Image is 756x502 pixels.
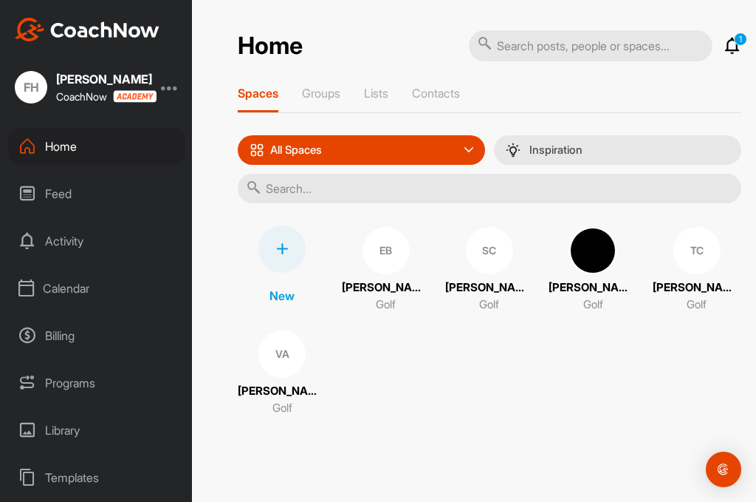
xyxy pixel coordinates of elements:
input: Search... [238,174,741,203]
p: Inspiration [529,144,583,156]
p: [PERSON_NAME] [549,279,637,296]
div: Templates [8,459,185,496]
input: Search posts, people or spaces... [469,30,712,61]
p: Contacts [412,86,460,101]
p: Golf [376,296,396,313]
div: Library [8,412,185,449]
div: Calendar [8,270,185,307]
div: Open Intercom Messenger [706,452,741,487]
a: SC[PERSON_NAME]Golf [445,225,534,314]
div: Home [8,128,185,165]
div: SC [466,227,513,274]
p: [PERSON_NAME] [238,383,326,400]
p: Golf [583,296,603,313]
div: EB [362,227,410,274]
img: menuIcon [506,143,520,157]
a: EB[PERSON_NAME]Golf [341,225,430,314]
p: Golf [272,400,292,417]
img: icon [250,143,264,157]
div: [PERSON_NAME] [56,73,152,85]
p: All Spaces [270,144,322,156]
a: TC[PERSON_NAME]Golf [653,225,741,314]
img: CoachNow [15,18,159,41]
div: Feed [8,175,185,212]
p: Lists [364,86,388,101]
div: Activity [8,223,185,260]
p: [PERSON_NAME] [653,279,741,296]
div: TC [673,227,721,274]
p: New [269,287,295,305]
p: Golf [479,296,499,313]
h2: Home [238,32,303,61]
p: [PERSON_NAME] [342,279,430,296]
p: 1 [734,33,747,46]
a: [PERSON_NAME]Golf [549,225,637,314]
a: VA[PERSON_NAME]Golf [238,329,326,418]
p: [PERSON_NAME] [445,279,534,296]
div: Programs [8,364,185,401]
div: Billing [8,317,185,354]
p: Spaces [238,86,278,101]
p: Groups [302,86,340,101]
img: CoachNow acadmey [113,90,157,103]
p: Golf [687,296,707,313]
div: FH [15,71,47,104]
div: CoachNow [56,90,152,103]
div: VA [258,330,306,378]
img: square_5147961201917fa15edadeb5bd506b5a.jpg [569,227,616,274]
